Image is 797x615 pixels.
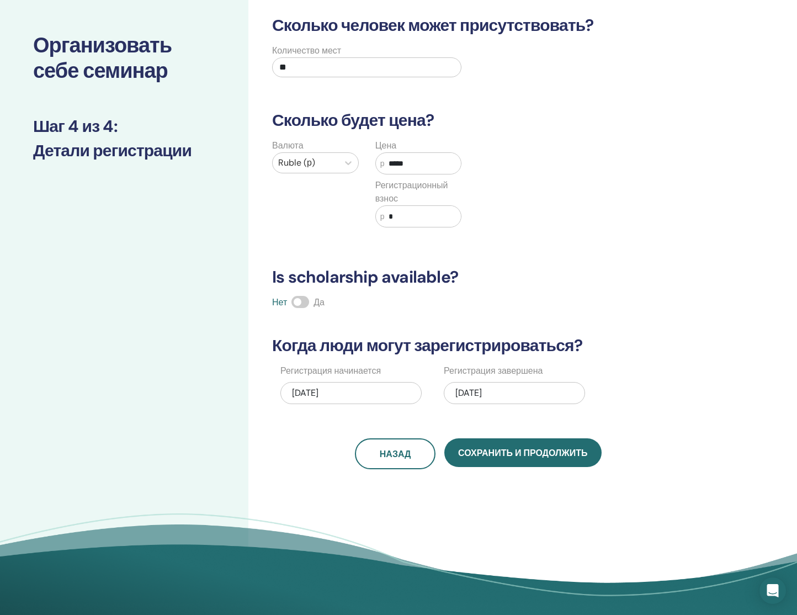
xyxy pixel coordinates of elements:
div: [DATE] [444,382,585,404]
span: Да [314,296,325,308]
span: Сохранить и продолжить [458,447,587,459]
button: Назад [355,438,435,469]
div: [DATE] [280,382,422,404]
label: Цена [375,139,396,152]
div: Open Intercom Messenger [759,577,786,604]
label: Регистрация завершена [444,364,543,378]
h3: Детали регистрации [33,141,215,161]
h2: Организовать себе семинар [33,33,215,83]
h3: Когда люди могут зарегистрироваться? [265,336,691,356]
label: Регистрационный взнос [375,179,462,205]
h3: Шаг 4 из 4 : [33,116,215,136]
span: р [380,158,385,169]
label: Валюта [272,139,304,152]
label: Количество мест [272,44,341,57]
span: Нет [272,296,287,308]
span: р [380,211,385,222]
h3: Сколько человек может присутствовать? [265,15,691,35]
h3: Сколько будет цена? [265,110,691,130]
label: Регистрация начинается [280,364,381,378]
span: Назад [380,448,411,460]
button: Сохранить и продолжить [444,438,601,467]
h3: Is scholarship available? [265,267,691,287]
